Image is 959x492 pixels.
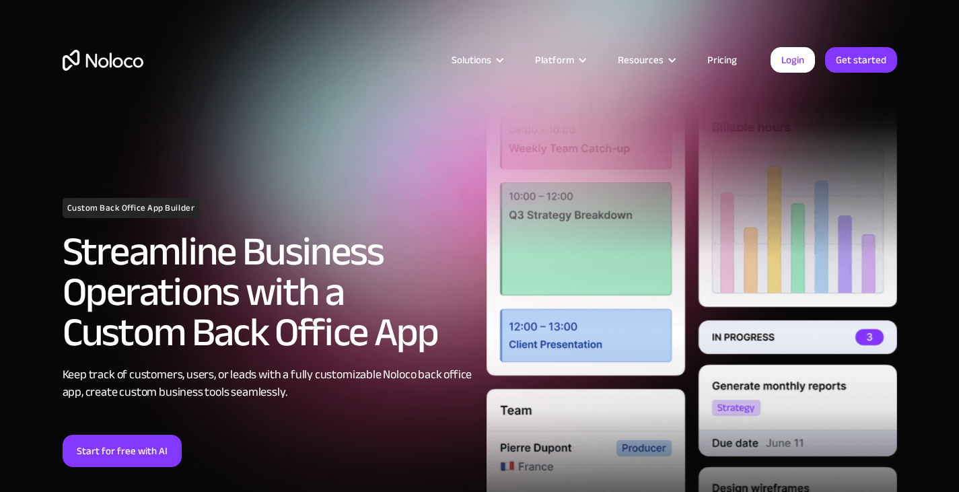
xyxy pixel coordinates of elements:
[63,232,473,353] h2: Streamline Business Operations with a Custom Back Office App
[452,51,491,69] div: Solutions
[771,47,815,73] a: Login
[825,47,897,73] a: Get started
[518,51,601,69] div: Platform
[63,435,182,467] a: Start for free with AI
[435,51,518,69] div: Solutions
[63,50,143,71] a: home
[63,366,473,401] div: Keep track of customers, users, or leads with a fully customizable Noloco back office app, create...
[63,198,200,218] h1: Custom Back Office App Builder
[535,51,574,69] div: Platform
[618,51,664,69] div: Resources
[690,51,754,69] a: Pricing
[601,51,690,69] div: Resources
